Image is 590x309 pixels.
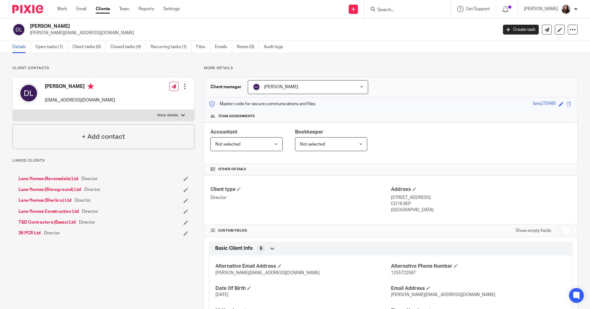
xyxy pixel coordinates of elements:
img: svg%3E [12,23,25,36]
a: Lane Homes (Sherbro) Ltd [19,197,72,204]
h4: [PERSON_NAME] [45,83,115,91]
p: [GEOGRAPHIC_DATA] [391,207,571,213]
span: Director [84,187,100,193]
span: Accountant [210,130,237,134]
h4: Address [391,186,571,193]
a: Notes (0) [237,41,259,53]
img: Pixie [12,5,43,13]
a: Lane Homes (Showground) Ltd [19,187,81,193]
a: Details [12,41,31,53]
p: [PERSON_NAME][EMAIL_ADDRESS][DOMAIN_NAME] [30,30,494,36]
h3: Client manager [210,84,242,90]
span: Team assignments [218,114,255,119]
a: Clients [96,6,110,12]
span: Not selected [300,142,325,146]
h2: [PERSON_NAME] [30,23,401,30]
a: Recurring tasks (1) [151,41,192,53]
p: Linked clients [12,158,194,163]
h4: + Add contact [82,132,125,142]
img: IMG_0011.jpg [561,4,571,14]
a: Settings [163,6,180,12]
p: [EMAIL_ADDRESS][DOMAIN_NAME] [45,97,115,103]
h4: Alternative Email Address [215,263,391,270]
a: Create task [503,25,539,35]
span: [PERSON_NAME][EMAIL_ADDRESS][DOMAIN_NAME] [391,293,495,297]
a: Email [76,6,86,12]
a: Lane Homes Construction Ltd [19,208,79,215]
a: Emails [215,41,232,53]
a: Team [119,6,129,12]
span: Get Support [466,7,490,11]
img: svg%3E [19,83,39,103]
input: Search [377,7,432,13]
span: Director [75,197,91,204]
p: More details [157,113,178,118]
span: Director [81,176,98,182]
a: T&D Contractors (Essex) Ltd [19,219,76,225]
span: [PERSON_NAME] [264,85,298,89]
span: Director [82,208,98,215]
span: Bookkeeper [295,130,323,134]
p: Client contacts [12,66,194,71]
h4: Client type [210,186,391,193]
a: Reports [139,6,154,12]
p: [STREET_ADDRESS] [391,195,571,201]
a: Lane Homes (Ravensdale) Ltd [19,176,78,182]
p: Master code for secure communications and files [209,101,315,107]
a: Client tasks (0) [73,41,106,53]
span: [PERSON_NAME][EMAIL_ADDRESS][DOMAIN_NAME] [215,271,320,275]
span: Not selected [215,142,240,146]
a: Closed tasks (4) [110,41,146,53]
a: Work [57,6,67,12]
span: Director [44,230,60,236]
span: Basic Client Info [215,245,253,252]
i: Primary [88,83,94,89]
span: 1255722587 [391,271,416,275]
p: [PERSON_NAME] [524,6,558,12]
span: Other details [218,167,246,172]
p: More details [204,66,578,71]
a: Open tasks (1) [35,41,68,53]
h4: Alternative Phone Number [391,263,566,270]
img: svg%3E [253,83,260,91]
h4: CUSTOM FIELDS [210,228,391,233]
a: Files [196,41,210,53]
span: Director [79,219,95,225]
span: [DATE] [215,293,228,297]
a: Audit logs [264,41,288,53]
div: lane270480 [533,101,556,108]
p: CO16 8EP [391,201,571,207]
h4: Date Of Birth [215,285,391,292]
p: Director [210,195,391,201]
a: 36 PCR Ltd [19,230,41,236]
h4: Email Address [391,285,566,292]
label: Show empty fields [516,228,551,234]
span: 6 [260,245,262,252]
